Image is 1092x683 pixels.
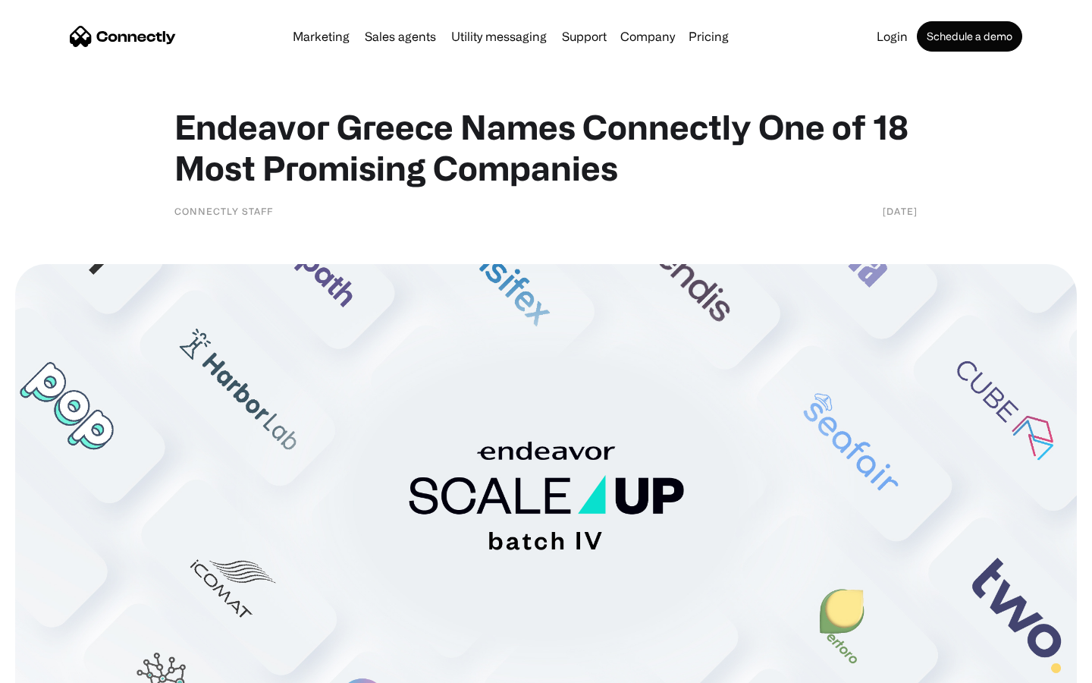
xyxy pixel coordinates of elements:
[70,25,176,48] a: home
[871,30,914,42] a: Login
[287,30,356,42] a: Marketing
[556,30,613,42] a: Support
[883,203,918,219] div: [DATE]
[616,26,679,47] div: Company
[445,30,553,42] a: Utility messaging
[30,656,91,678] ul: Language list
[174,106,918,188] h1: Endeavor Greece Names Connectly One of 18 Most Promising Companies
[174,203,273,219] div: Connectly Staff
[15,656,91,678] aside: Language selected: English
[917,21,1022,52] a: Schedule a demo
[682,30,735,42] a: Pricing
[620,26,675,47] div: Company
[359,30,442,42] a: Sales agents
